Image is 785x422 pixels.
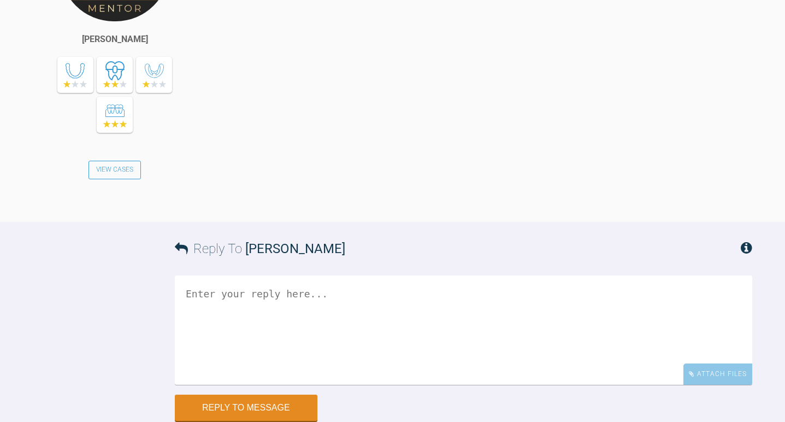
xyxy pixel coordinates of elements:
div: [PERSON_NAME] [82,32,148,46]
span: [PERSON_NAME] [245,241,345,256]
div: Attach Files [683,364,752,385]
a: View Cases [88,161,141,179]
button: Reply to Message [175,395,317,421]
h3: Reply To [175,238,345,259]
